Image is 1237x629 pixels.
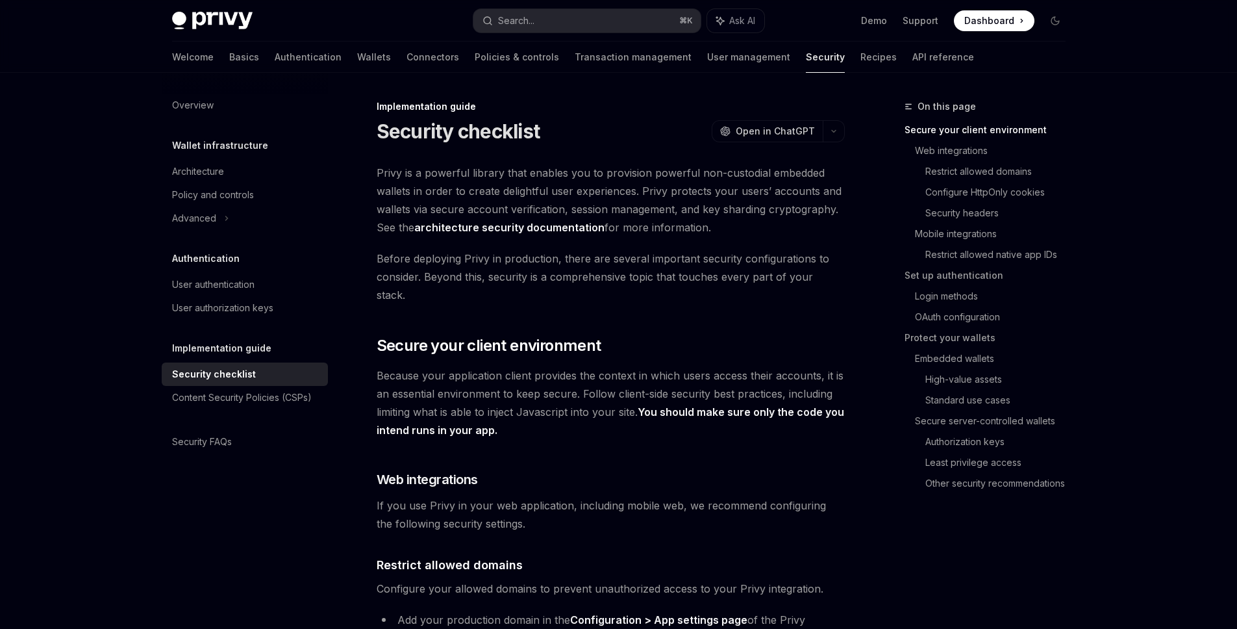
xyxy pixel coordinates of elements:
h5: Implementation guide [172,340,271,356]
span: Web integrations [377,470,478,489]
a: Welcome [172,42,214,73]
div: Policy and controls [172,187,254,203]
a: Login methods [915,286,1076,307]
a: User authorization keys [162,296,328,320]
a: Wallets [357,42,391,73]
a: Restrict allowed native app IDs [925,244,1076,265]
a: Security headers [925,203,1076,224]
a: Recipes [860,42,897,73]
span: Configure your allowed domains to prevent unauthorized access to your Privy integration. [377,580,845,598]
a: Configure HttpOnly cookies [925,182,1076,203]
a: Configuration > App settings page [570,613,747,627]
a: Other security recommendations [925,473,1076,494]
a: OAuth configuration [915,307,1076,327]
a: Authentication [275,42,342,73]
div: Implementation guide [377,100,845,113]
span: Before deploying Privy in production, there are several important security configurations to cons... [377,250,845,304]
a: Protect your wallets [905,327,1076,348]
a: Transaction management [575,42,692,73]
a: Demo [861,14,887,27]
div: Advanced [172,211,216,226]
button: Ask AI [707,9,764,32]
h5: Wallet infrastructure [172,138,268,153]
a: Policy and controls [162,183,328,207]
a: Secure your client environment [905,120,1076,140]
a: Connectors [406,42,459,73]
span: Ask AI [729,14,755,27]
h1: Security checklist [377,120,540,143]
span: Secure your client environment [377,335,601,356]
a: Mobile integrations [915,224,1076,244]
a: Architecture [162,160,328,183]
a: Support [903,14,938,27]
a: High-value assets [925,369,1076,390]
div: Security FAQs [172,434,232,450]
a: User management [707,42,790,73]
button: Search...⌘K [473,9,701,32]
span: Open in ChatGPT [736,125,815,138]
div: Overview [172,97,214,113]
a: Web integrations [915,140,1076,161]
a: Authorization keys [925,431,1076,452]
div: User authentication [172,277,255,292]
a: User authentication [162,273,328,296]
a: Standard use cases [925,390,1076,411]
img: dark logo [172,12,253,30]
button: Open in ChatGPT [712,120,823,142]
a: Dashboard [954,10,1034,31]
a: Overview [162,94,328,117]
a: Embedded wallets [915,348,1076,369]
span: ⌘ K [679,16,693,26]
div: Architecture [172,164,224,179]
h5: Authentication [172,251,240,266]
div: User authorization keys [172,300,273,316]
span: Restrict allowed domains [377,556,523,574]
a: Restrict allowed domains [925,161,1076,182]
span: Dashboard [964,14,1014,27]
a: Basics [229,42,259,73]
button: Toggle dark mode [1045,10,1066,31]
div: Security checklist [172,366,256,382]
a: API reference [912,42,974,73]
a: Least privilege access [925,452,1076,473]
a: Set up authentication [905,265,1076,286]
span: Because your application client provides the context in which users access their accounts, it is ... [377,366,845,439]
a: Security checklist [162,363,328,386]
span: On this page [918,99,976,114]
a: Security FAQs [162,430,328,454]
a: Content Security Policies (CSPs) [162,386,328,409]
a: architecture security documentation [414,221,605,235]
span: Privy is a powerful library that enables you to provision powerful non-custodial embedded wallets... [377,164,845,237]
a: Secure server-controlled wallets [915,411,1076,431]
div: Search... [498,13,534,29]
span: If you use Privy in your web application, including mobile web, we recommend configuring the foll... [377,496,845,533]
a: Policies & controls [475,42,559,73]
a: Security [806,42,845,73]
div: Content Security Policies (CSPs) [172,390,312,405]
